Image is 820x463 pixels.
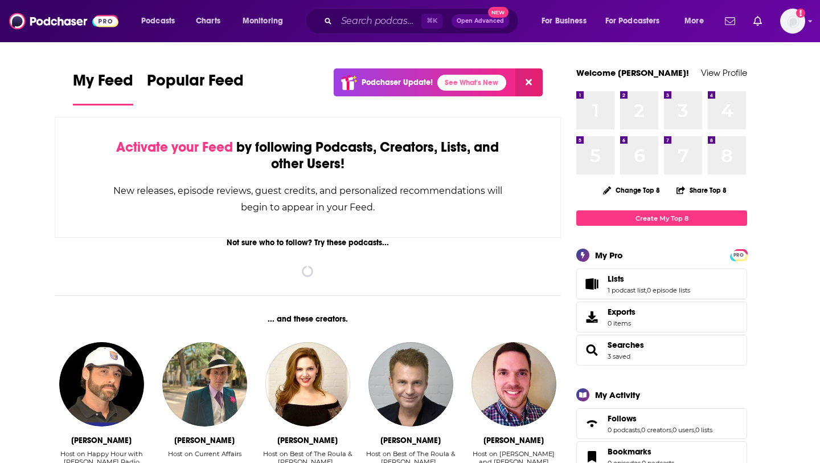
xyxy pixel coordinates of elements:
[608,413,712,424] a: Follows
[576,408,747,439] span: Follows
[73,71,133,97] span: My Feed
[421,14,442,29] span: ⌘ K
[452,14,509,28] button: Open AdvancedNew
[608,426,640,434] a: 0 podcasts
[676,12,718,30] button: open menu
[608,413,637,424] span: Follows
[694,426,695,434] span: ,
[55,238,561,247] div: Not sure who to follow? Try these podcasts...
[188,12,227,30] a: Charts
[580,416,603,432] a: Follows
[641,426,671,434] a: 0 creators
[576,335,747,365] span: Searches
[780,9,805,34] img: User Profile
[580,276,603,292] a: Lists
[595,389,640,400] div: My Activity
[162,342,247,427] img: Nathan Robinson
[608,274,624,284] span: Lists
[112,182,503,216] div: New releases, episode reviews, guest credits, and personalized recommendations will begin to appe...
[147,71,244,105] a: Popular Feed
[116,139,233,156] span: Activate your Feed
[368,342,453,427] img: Ryan Chase
[608,446,651,457] span: Bookmarks
[133,12,190,30] button: open menu
[608,446,674,457] a: Bookmarks
[608,307,635,317] span: Exports
[576,210,747,226] a: Create My Top 8
[749,11,766,31] a: Show notifications dropdown
[576,67,689,78] a: Welcome [PERSON_NAME]!
[316,8,530,34] div: Search podcasts, credits, & more...
[141,13,175,29] span: Podcasts
[595,250,623,261] div: My Pro
[380,436,441,445] div: Ryan Chase
[580,309,603,325] span: Exports
[732,250,745,259] a: PRO
[695,426,712,434] a: 0 lists
[471,342,556,427] img: Rich Keefe
[732,251,745,259] span: PRO
[71,436,132,445] div: John Hardin
[488,7,509,18] span: New
[277,436,338,445] div: Roula Christie
[598,12,676,30] button: open menu
[720,11,740,31] a: Show notifications dropdown
[59,342,143,427] img: John Hardin
[673,426,694,434] a: 0 users
[596,183,667,197] button: Change Top 8
[608,274,690,284] a: Lists
[55,314,561,324] div: ... and these creators.
[608,286,646,294] a: 1 podcast list
[174,436,235,445] div: Nathan Robinson
[112,139,503,172] div: by following Podcasts, Creators, Lists, and other Users!
[608,319,635,327] span: 0 items
[576,269,747,299] span: Lists
[640,426,641,434] span: ,
[534,12,601,30] button: open menu
[73,71,133,105] a: My Feed
[235,12,298,30] button: open menu
[243,13,283,29] span: Monitoring
[780,9,805,34] button: Show profile menu
[147,71,244,97] span: Popular Feed
[608,352,630,360] a: 3 saved
[608,340,644,350] a: Searches
[796,9,805,18] svg: Add a profile image
[168,450,241,458] div: Host on Current Affairs
[265,342,350,427] img: Roula Christie
[580,342,603,358] a: Searches
[576,302,747,332] a: Exports
[457,18,504,24] span: Open Advanced
[647,286,690,294] a: 0 episode lists
[646,286,647,294] span: ,
[9,10,118,32] img: Podchaser - Follow, Share and Rate Podcasts
[780,9,805,34] span: Logged in as elliesachs09
[684,13,704,29] span: More
[362,78,433,87] p: Podchaser Update!
[671,426,673,434] span: ,
[337,12,421,30] input: Search podcasts, credits, & more...
[483,436,544,445] div: Rich Keefe
[196,13,220,29] span: Charts
[605,13,660,29] span: For Podcasters
[437,75,506,91] a: See What's New
[542,13,587,29] span: For Business
[701,67,747,78] a: View Profile
[676,179,727,201] button: Share Top 8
